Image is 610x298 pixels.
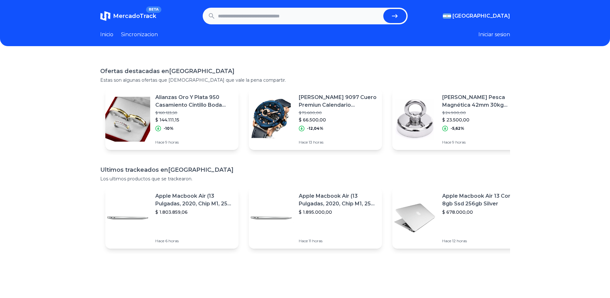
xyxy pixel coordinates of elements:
a: MercadoTrackBETA [100,11,156,21]
img: Featured image [105,195,150,240]
img: Featured image [249,97,294,142]
p: Hace 11 horas [299,238,377,244]
img: Featured image [249,195,294,240]
img: Featured image [392,195,437,240]
img: MercadoTrack [100,11,110,21]
p: $ 24.900,00 [442,110,520,115]
p: $ 160.123,50 [155,110,233,115]
img: Featured image [392,97,437,142]
span: MercadoTrack [113,12,156,20]
a: Featured imageApple Macbook Air (13 Pulgadas, 2020, Chip M1, 256 Gb De Ssd, 8 Gb De Ram) - Plata$... [249,187,382,249]
img: Featured image [105,97,150,142]
p: [PERSON_NAME] Pesca Magnética 42mm 30kg Detector De Metales [442,94,520,109]
h1: Ofertas destacadas en [GEOGRAPHIC_DATA] [100,67,510,76]
p: -12,04% [307,126,323,131]
p: $ 144.111,15 [155,117,233,123]
a: Inicio [100,31,113,38]
p: [PERSON_NAME] 9097 Cuero Premiun Calendario [PERSON_NAME] [299,94,377,109]
button: [GEOGRAPHIC_DATA] [443,12,510,20]
p: Hace 9 horas [155,140,233,145]
img: Argentina [443,13,451,19]
a: Featured image[PERSON_NAME] 9097 Cuero Premiun Calendario [PERSON_NAME]$ 75.600,00$ 66.500,00-12,... [249,88,382,150]
p: $ 23.500,00 [442,117,520,123]
p: $ 678.000,00 [442,209,520,215]
p: Hace 12 horas [442,238,520,244]
a: Featured imageApple Macbook Air (13 Pulgadas, 2020, Chip M1, 256 Gb De Ssd, 8 Gb De Ram) - Plata$... [105,187,239,249]
p: Alianzas Oro Y Plata 950 Casamiento Cintillo Boda Combo 4 [155,94,233,109]
span: BETA [146,6,161,13]
h1: Ultimos trackeados en [GEOGRAPHIC_DATA] [100,165,510,174]
p: $ 1.803.859,06 [155,209,233,215]
p: $ 66.500,00 [299,117,377,123]
p: Hace 6 horas [155,238,233,244]
span: [GEOGRAPHIC_DATA] [452,12,510,20]
p: Apple Macbook Air (13 Pulgadas, 2020, Chip M1, 256 Gb De Ssd, 8 Gb De Ram) - Plata [155,192,233,208]
p: Hace 9 horas [442,140,520,145]
p: $ 75.600,00 [299,110,377,115]
p: Hace 13 horas [299,140,377,145]
p: Los ultimos productos que se trackearon. [100,176,510,182]
p: Estas son algunas ofertas que [DEMOGRAPHIC_DATA] que vale la pena compartir. [100,77,510,83]
a: Featured imageApple Macbook Air 13 Core I5 8gb Ssd 256gb Silver$ 678.000,00Hace 12 horas [392,187,525,249]
a: Sincronizacion [121,31,158,38]
p: -10% [164,126,174,131]
p: Apple Macbook Air 13 Core I5 8gb Ssd 256gb Silver [442,192,520,208]
button: Iniciar sesion [478,31,510,38]
a: Featured imageAlianzas Oro Y Plata 950 Casamiento Cintillo Boda Combo 4$ 160.123,50$ 144.111,15-1... [105,88,239,150]
p: $ 1.895.000,00 [299,209,377,215]
p: Apple Macbook Air (13 Pulgadas, 2020, Chip M1, 256 Gb De Ssd, 8 Gb De Ram) - Plata [299,192,377,208]
p: -5,62% [451,126,464,131]
a: Featured image[PERSON_NAME] Pesca Magnética 42mm 30kg Detector De Metales$ 24.900,00$ 23.500,00-5... [392,88,525,150]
